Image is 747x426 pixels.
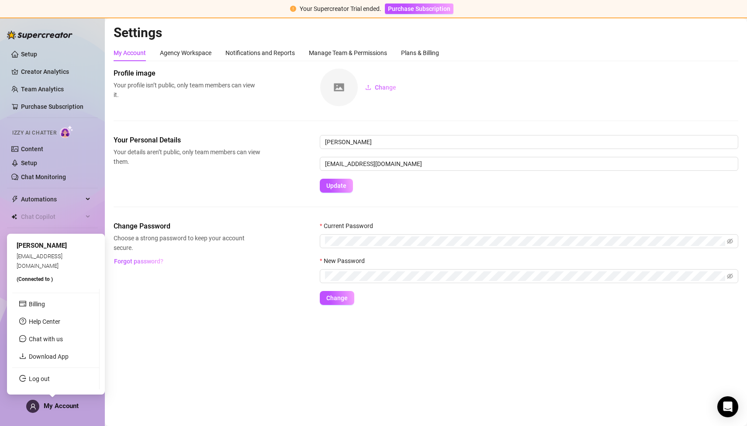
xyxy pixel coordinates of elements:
[30,403,36,410] span: user
[21,65,91,79] a: Creator Analytics
[12,129,56,137] span: Izzy AI Chatter
[114,147,260,166] span: Your details aren’t public, only team members can view them.
[320,179,353,193] button: Update
[29,375,50,382] a: Log out
[114,80,260,100] span: Your profile isn’t public, only team members can view it.
[160,48,211,58] div: Agency Workspace
[29,301,45,308] a: Billing
[320,69,358,106] img: square-placeholder.png
[7,31,73,39] img: logo-BBDzfeDw.svg
[12,297,99,311] li: Billing
[320,135,738,149] input: Enter name
[114,233,260,253] span: Choose a strong password to keep your account secure.
[375,84,396,91] span: Change
[29,318,60,325] a: Help Center
[60,125,73,138] img: AI Chatter
[21,103,83,110] a: Purchase Subscription
[114,258,163,265] span: Forgot password?
[727,238,733,244] span: eye-invisible
[401,48,439,58] div: Plans & Billing
[44,402,79,410] span: My Account
[365,84,371,90] span: upload
[320,221,379,231] label: Current Password
[320,256,370,266] label: New Password
[326,182,346,189] span: Update
[29,353,69,360] a: Download App
[11,214,17,220] img: Chat Copilot
[21,145,43,152] a: Content
[21,210,83,224] span: Chat Copilot
[326,294,348,301] span: Change
[21,173,66,180] a: Chat Monitoring
[320,157,738,171] input: Enter new email
[114,221,260,232] span: Change Password
[300,5,381,12] span: Your Supercreator Trial ended.
[19,335,26,342] span: message
[11,196,18,203] span: thunderbolt
[29,336,63,343] span: Chat with us
[358,80,403,94] button: Change
[17,242,67,249] span: [PERSON_NAME]
[225,48,295,58] div: Notifications and Reports
[21,159,37,166] a: Setup
[17,276,53,282] span: (Connected to )
[325,271,725,281] input: New Password
[114,135,260,145] span: Your Personal Details
[325,236,725,246] input: Current Password
[320,291,354,305] button: Change
[21,86,64,93] a: Team Analytics
[388,5,450,12] span: Purchase Subscription
[114,24,738,41] h2: Settings
[717,396,738,417] div: Open Intercom Messenger
[21,192,83,206] span: Automations
[727,273,733,279] span: eye-invisible
[114,254,163,268] button: Forgot password?
[309,48,387,58] div: Manage Team & Permissions
[114,48,146,58] div: My Account
[290,6,296,12] span: exclamation-circle
[114,68,260,79] span: Profile image
[385,3,453,14] button: Purchase Subscription
[385,5,453,12] a: Purchase Subscription
[17,253,62,269] span: [EMAIL_ADDRESS][DOMAIN_NAME]
[21,51,37,58] a: Setup
[12,372,99,386] li: Log out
